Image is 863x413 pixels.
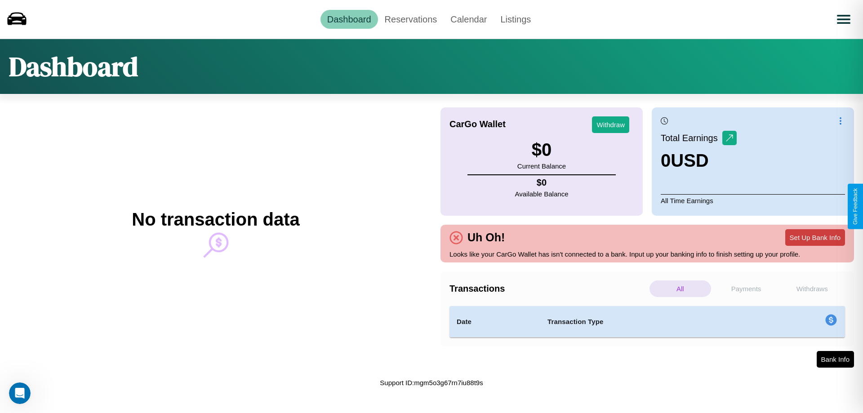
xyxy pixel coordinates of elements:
[320,10,378,29] a: Dashboard
[9,48,138,85] h1: Dashboard
[9,382,31,404] iframe: Intercom live chat
[517,140,566,160] h3: $ 0
[547,316,752,327] h4: Transaction Type
[494,10,538,29] a: Listings
[457,316,533,327] h4: Date
[449,119,506,129] h4: CarGo Wallet
[649,280,711,297] p: All
[517,160,566,172] p: Current Balance
[132,209,299,230] h2: No transaction data
[785,229,845,246] button: Set Up Bank Info
[444,10,494,29] a: Calendar
[378,10,444,29] a: Reservations
[515,178,569,188] h4: $ 0
[449,306,845,338] table: simple table
[449,248,845,260] p: Looks like your CarGo Wallet has isn't connected to a bank. Input up your banking info to finish ...
[380,377,483,389] p: Support ID: mgm5o3g67rn7iu88t9s
[852,188,859,225] div: Give Feedback
[463,231,509,244] h4: Uh Oh!
[449,284,647,294] h4: Transactions
[592,116,629,133] button: Withdraw
[661,151,737,171] h3: 0 USD
[661,130,722,146] p: Total Earnings
[716,280,777,297] p: Payments
[781,280,843,297] p: Withdraws
[515,188,569,200] p: Available Balance
[831,7,856,32] button: Open menu
[817,351,854,368] button: Bank Info
[661,194,845,207] p: All Time Earnings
